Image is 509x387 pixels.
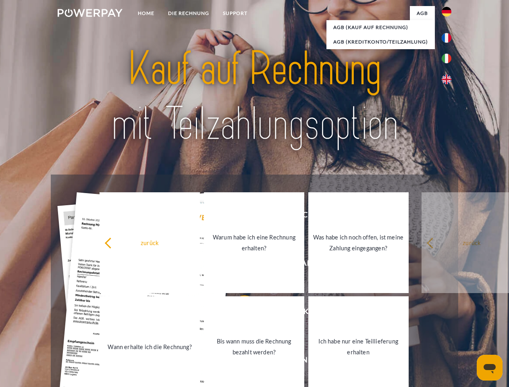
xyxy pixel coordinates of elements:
[442,33,451,43] img: fr
[308,192,409,293] a: Was habe ich noch offen, ist meine Zahlung eingegangen?
[410,6,435,21] a: agb
[131,6,161,21] a: Home
[313,232,404,254] div: Was habe ich noch offen, ist meine Zahlung eingegangen?
[209,336,299,358] div: Bis wann muss die Rechnung bezahlt werden?
[104,237,195,248] div: zurück
[442,7,451,17] img: de
[161,6,216,21] a: DIE RECHNUNG
[442,75,451,84] img: en
[77,39,432,154] img: title-powerpay_de.svg
[326,20,435,35] a: AGB (Kauf auf Rechnung)
[104,341,195,352] div: Wann erhalte ich die Rechnung?
[442,54,451,63] img: it
[477,355,503,381] iframe: Schaltfläche zum Öffnen des Messaging-Fensters
[313,336,404,358] div: Ich habe nur eine Teillieferung erhalten
[209,232,299,254] div: Warum habe ich eine Rechnung erhalten?
[58,9,123,17] img: logo-powerpay-white.svg
[326,35,435,49] a: AGB (Kreditkonto/Teilzahlung)
[216,6,254,21] a: SUPPORT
